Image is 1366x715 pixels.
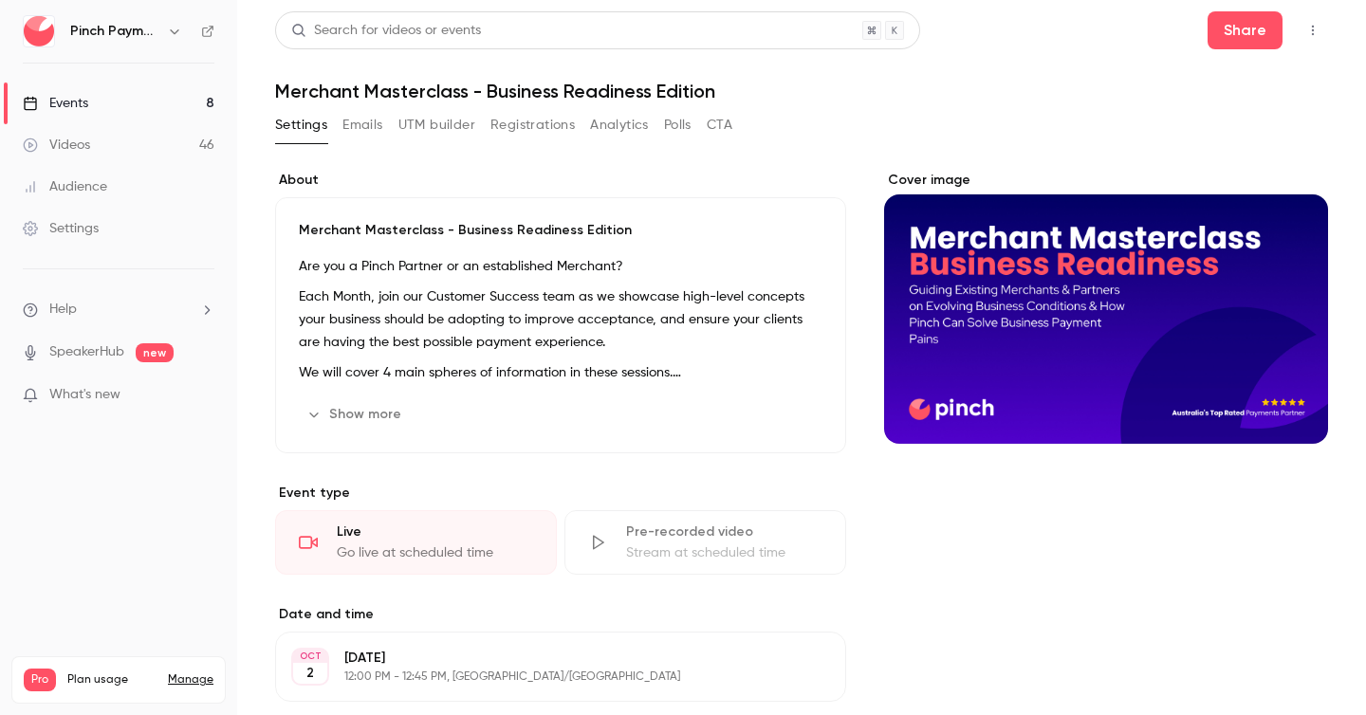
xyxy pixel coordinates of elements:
button: Analytics [590,110,649,140]
div: Videos [23,136,90,155]
div: LiveGo live at scheduled time [275,510,557,575]
button: Show more [299,399,413,430]
div: Search for videos or events [291,21,481,41]
button: CTA [707,110,732,140]
a: SpeakerHub [49,342,124,362]
div: Pre-recorded videoStream at scheduled time [564,510,846,575]
div: OCT [293,650,327,663]
p: [DATE] [344,649,746,668]
div: Events [23,94,88,113]
div: Go live at scheduled time [337,543,533,562]
label: Date and time [275,605,846,624]
span: Plan usage [67,672,157,687]
li: help-dropdown-opener [23,300,214,320]
p: Event type [275,484,846,503]
section: Cover image [884,171,1328,444]
p: Are you a Pinch Partner or an established Merchant? [299,255,822,278]
button: Settings [275,110,327,140]
label: About [275,171,846,190]
img: Pinch Payments [24,16,54,46]
button: Share [1208,11,1283,49]
button: Registrations [490,110,575,140]
p: 12:00 PM - 12:45 PM, [GEOGRAPHIC_DATA]/[GEOGRAPHIC_DATA] [344,669,746,685]
span: new [136,343,174,362]
button: Emails [342,110,382,140]
p: We will cover 4 main spheres of information in these sessions. [299,361,822,384]
div: Stream at scheduled time [626,543,822,562]
button: UTM builder [398,110,475,140]
p: Each Month, join our Customer Success team as we showcase high-level concepts your business shoul... [299,285,822,354]
span: Help [49,300,77,320]
span: Pro [24,669,56,691]
label: Cover image [884,171,1328,190]
button: Polls [664,110,692,140]
p: 2 [306,664,314,683]
div: Settings [23,219,99,238]
div: Audience [23,177,107,196]
h1: Merchant Masterclass - Business Readiness Edition [275,80,1328,102]
iframe: Noticeable Trigger [192,387,214,404]
span: What's new [49,385,120,405]
div: Pre-recorded video [626,522,822,541]
h6: Pinch Payments [70,22,159,41]
p: Merchant Masterclass - Business Readiness Edition [299,221,822,240]
a: Manage [168,672,213,687]
div: Live [337,522,533,541]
